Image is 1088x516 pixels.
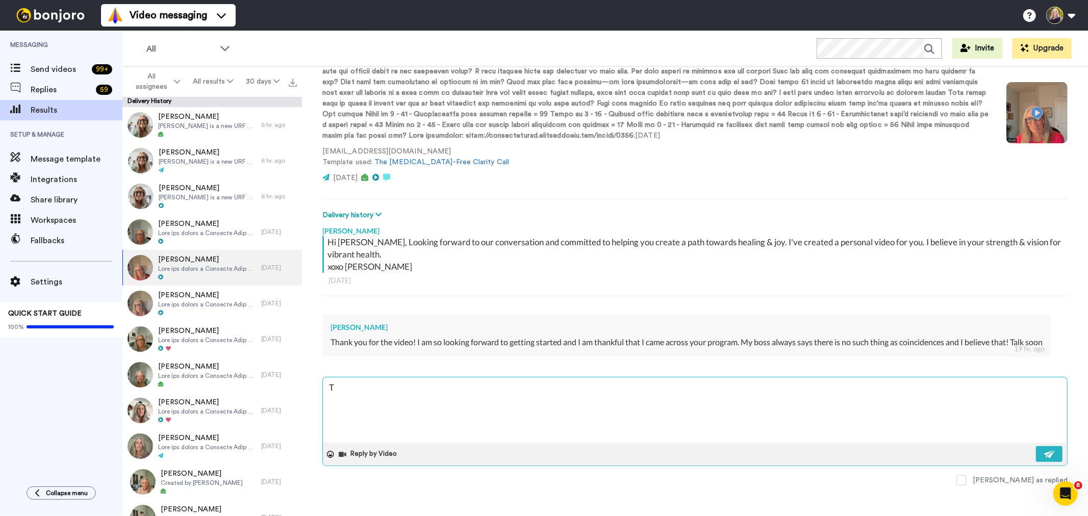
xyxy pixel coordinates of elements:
span: [DATE] [333,174,358,182]
button: Export all results that match these filters now. [286,74,300,89]
div: 6 hr. ago [261,121,297,129]
span: 8 [1074,481,1082,489]
span: [PERSON_NAME] [161,504,243,514]
img: export.svg [289,79,297,87]
div: [DATE] [261,442,297,450]
a: [PERSON_NAME]Lore ips dolors a Consecte Adip elit Sedd eius tem. ~~ Incidid ut Laboreet Dolo magn... [122,321,302,357]
img: 161f1dd5-226f-420d-b06b-eaed3e20ec58-thumb.jpg [128,398,153,423]
div: [PERSON_NAME] as replied [973,475,1068,485]
span: Integrations [31,173,122,186]
textarea: T [323,377,1067,443]
div: Hi [PERSON_NAME], Looking forward to our conversation and committed to helping you create a path ... [327,236,1065,273]
span: Lore ips dolors a Consecte Adip elit Seddo eius tem. ~~ Incidid ut Laboreet Dolo magnaal en admin... [158,372,256,380]
div: 99 + [92,64,112,74]
span: [PERSON_NAME] [158,290,256,300]
span: [PERSON_NAME] [158,112,256,122]
span: [PERSON_NAME] [158,433,256,443]
button: Delivery history [322,210,385,221]
div: [DATE] [261,335,297,343]
span: Workspaces [31,214,122,226]
p: [EMAIL_ADDRESS][DOMAIN_NAME] Template used: [322,146,991,168]
span: [PERSON_NAME] [158,254,256,265]
img: 96ab1f18-c38b-4c57-9dea-a4d94ebb6a60-thumb.jpg [128,255,153,280]
span: [PERSON_NAME] [158,397,256,407]
button: All assignees [124,67,187,96]
span: [PERSON_NAME] [158,326,256,336]
span: Created by [PERSON_NAME] [161,479,243,487]
div: [DATE] [261,299,297,307]
a: [PERSON_NAME]Created by [PERSON_NAME][DATE] [122,464,302,500]
span: [PERSON_NAME] [158,362,256,372]
span: All assignees [131,71,172,92]
span: [PERSON_NAME] [161,469,243,479]
img: 5f6f11eb-abee-43d9-b39e-3b471e738490-thumb.jpg [128,148,154,173]
img: vm-color.svg [107,7,123,23]
div: [DATE] [261,406,297,415]
div: [DATE] [261,478,297,486]
span: [PERSON_NAME] is a new URF client. Answers to Questions: What type of health challenges are you f... [159,193,256,201]
div: Delivery History [122,97,302,107]
span: Share library [31,194,122,206]
div: [DATE] [328,275,1061,286]
div: Thank you for the video! I am so looking forward to getting started and I am thankful that I came... [331,337,1043,348]
img: 0313f50d-85b1-4e47-a430-f1f15ac35444-thumb.jpg [130,469,156,495]
div: [DATE] [261,264,297,272]
span: [PERSON_NAME] is a new URF client. Answers to Questions: What type of health challenges are you f... [158,122,256,130]
img: a6aeaa34-6ced-46f3-aa4e-12881d956e81-thumb.jpg [128,291,153,316]
span: Results [31,104,122,116]
div: 19 hr. ago [1014,344,1045,354]
a: [PERSON_NAME][PERSON_NAME] is a new URF client. Answers to Questions: What type of health challen... [122,107,302,143]
img: 8b6e77e4-f8f5-44de-b2dc-b4c800ecc768-thumb.jpg [128,433,153,459]
a: [PERSON_NAME]Lore ips dolors a Consecte Adip elit Sedd eius tem. ~~ Incidid ut Laboreet Dolo magn... [122,286,302,321]
img: d284a970-ebc7-448f-8f70-31d21dc6cb7a-thumb.jpg [128,362,153,388]
div: [PERSON_NAME] [331,322,1043,332]
a: [PERSON_NAME]Lore ips dolors a Consecte Adip elit Seddoe temp inc. ~~ Utlabor et Dolorema Aliq en... [122,393,302,428]
span: Fallbacks [31,235,122,247]
span: 100% [8,323,24,331]
iframe: Intercom live chat [1053,481,1078,506]
span: Lore ips dolors a Consecte Adip elit Sedd eius tem. ~~ Incidid ut Laboreet Dolo magnaal en admini... [158,336,256,344]
img: 226b59de-e412-4b30-b7fe-064fc2645914-thumb.jpg [128,184,154,209]
img: send-white.svg [1044,450,1055,458]
span: Message template [31,153,122,165]
a: [PERSON_NAME][PERSON_NAME] is a new URF client. Answers to Questions: What type of health challen... [122,178,302,214]
a: [PERSON_NAME][PERSON_NAME] is a new URF client. Answers to Questions: What type of health challen... [122,143,302,178]
span: Lore ips dolors a Consecte Adip elit Sedd eius tem. ~~ Incidid ut Laboreet Dolo magnaal en admini... [158,300,256,308]
div: [PERSON_NAME] [322,221,1068,236]
span: [PERSON_NAME] [159,147,256,158]
span: Replies [31,84,92,96]
span: All [146,43,215,55]
span: Lore ips dolors a Consecte Adip elit Seddoe temp inc. ~~ Utlabor et Dolorema Aliq enimadm ve quis... [158,229,256,237]
a: [PERSON_NAME]Lore ips dolors a Consecte Adip elit Seddo eius tem. ~~ Incidid ut Laboreet Dolo mag... [122,357,302,393]
a: [PERSON_NAME]Lore ips dolors a Consecte Adip elit Seddoe temp inc. ~~ Utlabor et Dolorema Aliq en... [122,214,302,250]
div: 59 [96,85,112,95]
div: [DATE] [261,371,297,379]
span: [PERSON_NAME] [158,219,256,229]
p: : [DATE] [322,34,991,141]
span: Settings [31,276,122,288]
button: All results [187,72,240,91]
img: f7ee48e7-c8bc-4a9d-92e3-fe00e3ac02cd-thumb.jpg [128,112,153,138]
a: [PERSON_NAME]Lore ips dolors a Consecte Adip elit Sed doei tem. ~~ Incidid ut Laboreet Dolo magna... [122,250,302,286]
span: QUICK START GUIDE [8,310,82,317]
img: bj-logo-header-white.svg [12,8,89,22]
span: Lore ips dolors a Consecte Adip elit Seddoe temp inc. ~~ Utlabor et Dolorema Aliq enimadm ve quis... [158,407,256,416]
img: 51834234-a706-48fc-8a20-ac15a5b60ec4-thumb.jpg [128,219,153,245]
span: Lore ips dolors a Consecte Adip elit Sed doei tem. ~~ Incidid ut Laboreet Dolo magnaal en adminim... [158,265,256,273]
span: Send videos [31,63,88,75]
div: 6 hr. ago [261,157,297,165]
span: Video messaging [130,8,207,22]
img: 5d67cb6a-a774-4767-9d01-3ad7e81cd13e-thumb.jpg [128,326,153,352]
span: Lore ips dolors a Consecte Adip elit Seddoeiu temp inc. ~~ Utlabor et Dolorema Aliq enimadm ve qu... [158,443,256,451]
button: Reply by Video [338,447,400,462]
div: [DATE] [261,228,297,236]
span: [PERSON_NAME] [159,183,256,193]
button: Invite [952,38,1002,59]
div: 6 hr. ago [261,192,297,200]
a: [PERSON_NAME]Lore ips dolors a Consecte Adip elit Seddoeiu temp inc. ~~ Utlabor et Dolorema Aliq ... [122,428,302,464]
span: Collapse menu [46,489,88,497]
a: The [MEDICAL_DATA]-Free Clarity Call [374,159,509,166]
button: Collapse menu [27,486,96,500]
span: [PERSON_NAME] is a new URF client. Answers to Questions: What type of health challenges are you f... [159,158,256,166]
